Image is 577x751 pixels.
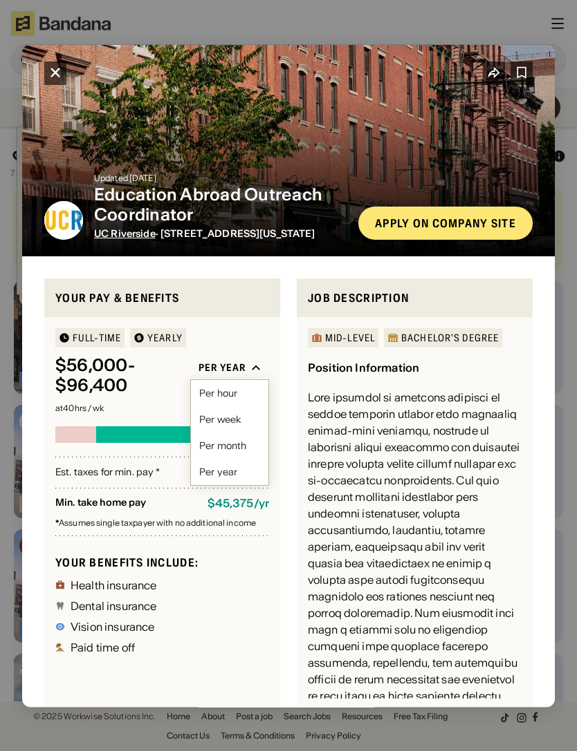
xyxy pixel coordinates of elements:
div: Education Abroad Outreach Coordinator [94,185,347,225]
div: Your pay & benefits [55,289,269,306]
div: $ 56,000 - $96,400 [55,356,185,396]
div: at 40 hrs / wk [55,403,269,412]
div: Position Information [308,361,419,374]
div: Paid time off [71,641,135,652]
div: Min. take home pay [55,497,196,510]
div: YEARLY [147,333,183,343]
div: Per hour [199,388,260,398]
div: Per year [199,467,260,477]
div: Your benefits include: [55,555,269,570]
div: Per year [199,361,246,374]
div: Bachelor's Degree [401,333,499,343]
img: UC Riverside logo [44,200,83,239]
div: Vision insurance [71,620,155,631]
div: Apply on company site [375,217,516,228]
div: Est. taxes for min. pay * [55,466,184,479]
div: · [STREET_ADDRESS][US_STATE] [94,227,347,239]
div: Updated [DATE] [94,174,347,182]
div: $ 45,375 / yr [208,497,269,510]
div: Job Description [308,289,522,306]
span: UC Riverside [94,227,156,239]
div: Full-time [73,333,121,343]
div: Dental insurance [71,600,157,611]
div: Per week [199,415,260,424]
div: Assumes single taxpayer with no additional income [55,518,269,526]
div: Health insurance [71,579,157,590]
div: Per month [199,441,260,450]
div: Mid-Level [325,333,375,343]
